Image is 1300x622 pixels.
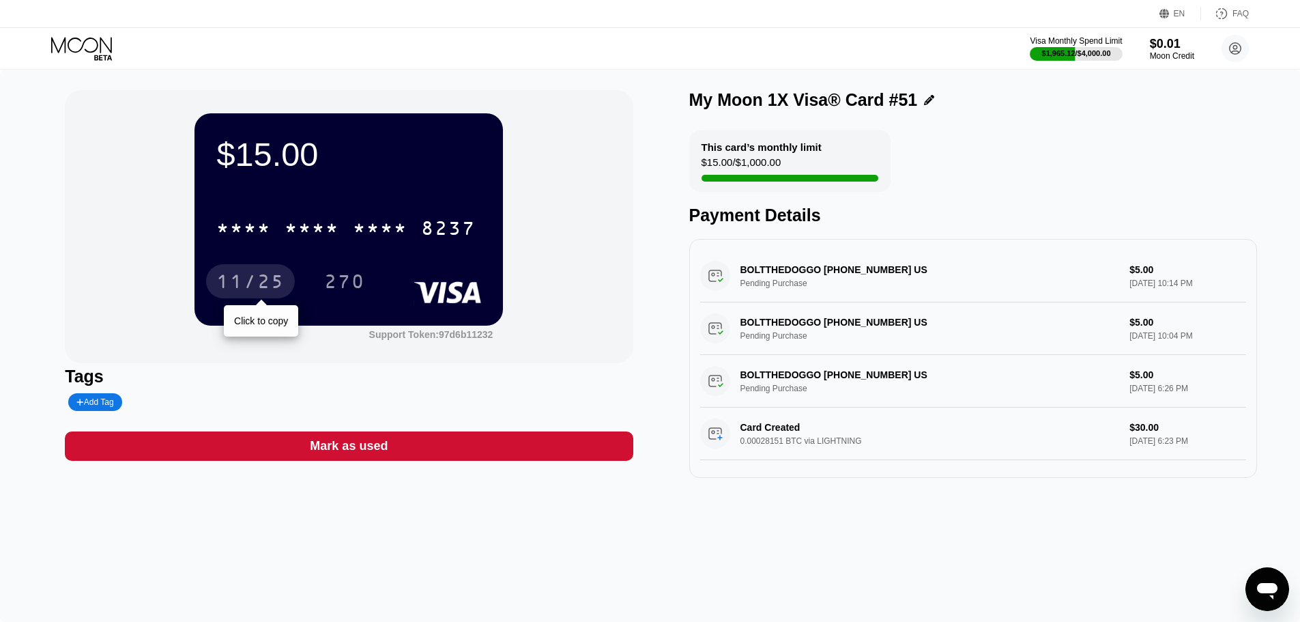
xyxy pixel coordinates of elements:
div: $1,965.12 / $4,000.00 [1042,49,1111,57]
div: $0.01 [1150,37,1194,51]
div: 11/25 [206,264,295,298]
div: Add Tag [76,397,113,407]
div: Visa Monthly Spend Limit$1,965.12/$4,000.00 [1030,36,1122,61]
div: 11/25 [216,272,285,294]
div: FAQ [1232,9,1249,18]
div: Support Token:97d6b11232 [369,329,493,340]
div: EN [1174,9,1185,18]
div: Moon Credit [1150,51,1194,61]
div: 8237 [421,219,476,241]
div: This card’s monthly limit [702,141,822,153]
div: $0.01Moon Credit [1150,37,1194,61]
div: My Moon 1X Visa® Card #51 [689,90,918,110]
div: Mark as used [65,432,633,461]
div: $15.00 / $1,000.00 [702,156,781,175]
div: Support Token: 97d6b11232 [369,329,493,340]
div: Visa Monthly Spend Limit [1030,36,1122,46]
div: $15.00 [216,135,481,173]
div: EN [1159,7,1201,20]
iframe: Button to launch messaging window [1245,567,1289,611]
div: Mark as used [310,438,388,454]
div: 270 [314,264,375,298]
div: FAQ [1201,7,1249,20]
div: Click to copy [234,315,288,326]
div: Add Tag [68,393,121,411]
div: Tags [65,367,633,386]
div: 270 [324,272,365,294]
div: Payment Details [689,206,1257,225]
